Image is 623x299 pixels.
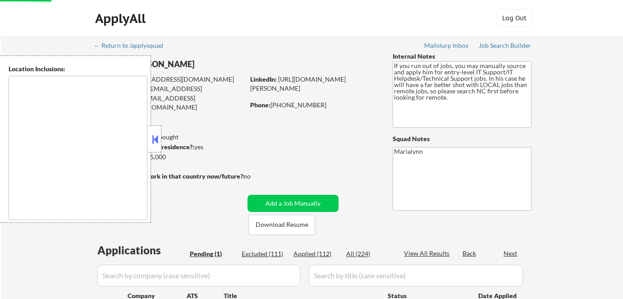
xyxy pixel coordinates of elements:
div: 111 sent / 200 bought [94,133,244,142]
div: yes [94,143,242,152]
div: Pending (1) [190,249,235,258]
div: Mailslurp Inbox [424,42,469,49]
div: Ronpeter [PERSON_NAME] [95,59,280,70]
a: ← Return to /applysquad [94,42,172,51]
div: Applied (112) [293,249,339,258]
input: Search by title (case sensitive) [309,265,523,286]
a: Mailslurp Inbox [424,42,469,51]
div: ← Return to /applysquad [94,42,172,49]
button: Download Resume [248,215,315,235]
div: Internal Notes [393,52,531,61]
strong: Phone: [250,101,270,109]
div: Excluded (111) [242,249,287,258]
strong: Will need Visa to work in that country now/future?: [95,172,245,180]
a: [URL][DOMAIN_NAME][PERSON_NAME] [250,75,346,92]
div: [EMAIL_ADDRESS][PERSON_NAME][DOMAIN_NAME] [95,94,244,111]
div: All (224) [346,249,391,258]
div: [PHONE_NUMBER] [250,101,378,110]
div: Job Search Builder [479,42,531,49]
div: View All Results [404,249,452,258]
div: $35,000 [94,152,244,161]
div: Location Inclusions: [9,64,147,74]
div: [EMAIL_ADDRESS][DOMAIN_NAME] [95,84,244,102]
div: Applications [97,245,187,256]
button: Log Out [496,9,532,27]
div: Back [463,249,477,258]
button: Add a Job Manually [247,195,339,212]
strong: LinkedIn: [250,75,277,83]
div: Next [504,249,518,258]
div: [EMAIL_ADDRESS][DOMAIN_NAME] [95,75,244,84]
input: Search by company (case sensitive) [97,265,300,286]
div: no [243,172,269,181]
div: ApplyAll [95,11,148,26]
div: Squad Notes [393,134,531,143]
